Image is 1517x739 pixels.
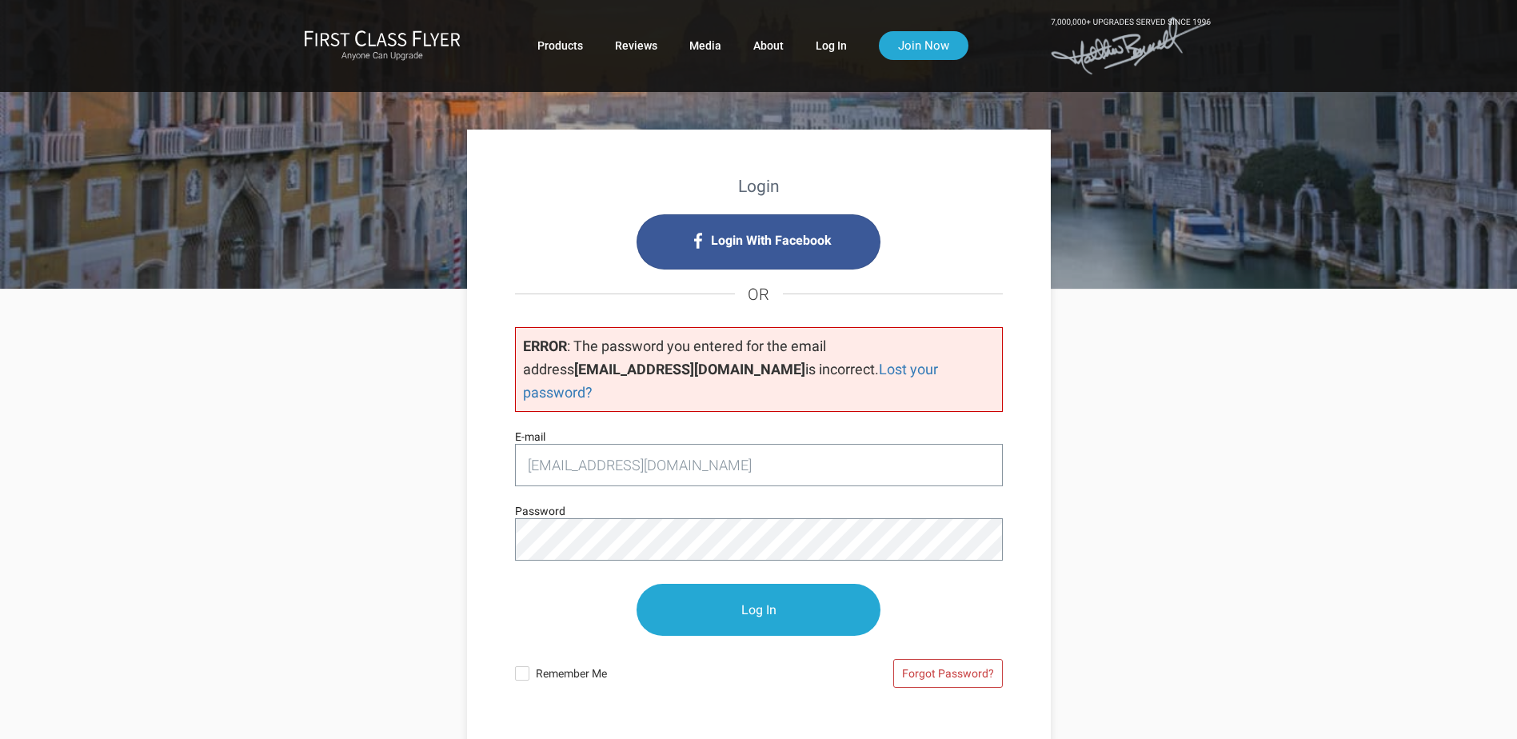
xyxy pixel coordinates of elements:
[523,338,567,354] strong: ERROR
[304,30,461,46] img: First Class Flyer
[879,31,968,60] a: Join Now
[515,502,565,520] label: Password
[515,327,1003,412] p: : The password you entered for the email address is incorrect.
[304,50,461,62] small: Anyone Can Upgrade
[536,658,759,682] span: Remember Me
[523,361,938,401] a: Lost your password?
[637,214,880,270] i: Login with Facebook
[893,659,1003,688] a: Forgot Password?
[689,31,721,60] a: Media
[711,228,832,254] span: Login With Facebook
[816,31,847,60] a: Log In
[637,584,880,636] input: Log In
[515,270,1003,319] h4: OR
[304,30,461,62] a: First Class FlyerAnyone Can Upgrade
[574,361,805,377] strong: [EMAIL_ADDRESS][DOMAIN_NAME]
[738,177,780,196] strong: Login
[515,428,545,445] label: E-mail
[753,31,784,60] a: About
[537,31,583,60] a: Products
[615,31,657,60] a: Reviews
